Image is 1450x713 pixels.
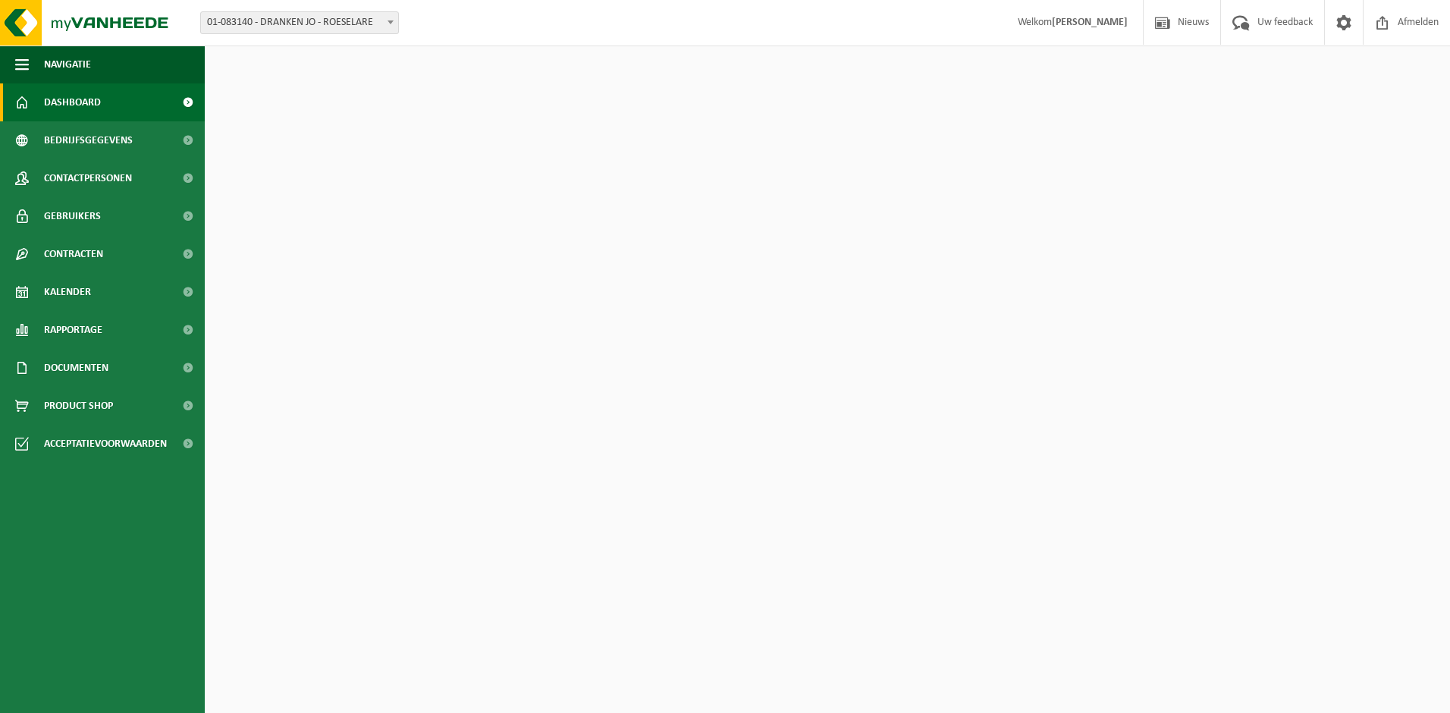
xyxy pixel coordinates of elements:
span: Gebruikers [44,197,101,235]
span: Rapportage [44,311,102,349]
span: Kalender [44,273,91,311]
span: Navigatie [44,46,91,83]
span: Bedrijfsgegevens [44,121,133,159]
span: Contracten [44,235,103,273]
span: Documenten [44,349,108,387]
span: Product Shop [44,387,113,425]
span: 01-083140 - DRANKEN JO - ROESELARE [200,11,399,34]
span: Acceptatievoorwaarden [44,425,167,463]
strong: [PERSON_NAME] [1052,17,1128,28]
span: Contactpersonen [44,159,132,197]
span: 01-083140 - DRANKEN JO - ROESELARE [201,12,398,33]
span: Dashboard [44,83,101,121]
